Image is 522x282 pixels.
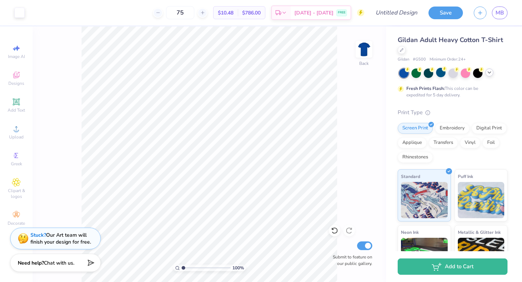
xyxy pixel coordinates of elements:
[398,123,433,134] div: Screen Print
[329,254,372,267] label: Submit to feature on our public gallery.
[398,258,507,275] button: Add to Cart
[401,238,448,274] img: Neon Ink
[11,161,22,167] span: Greek
[398,152,433,163] div: Rhinestones
[357,42,371,57] img: Back
[428,7,463,19] button: Save
[218,9,233,17] span: $10.48
[338,10,345,15] span: FREE
[398,137,427,148] div: Applique
[496,9,504,17] span: MB
[458,173,473,180] span: Puff Ink
[232,265,244,271] span: 100 %
[294,9,333,17] span: [DATE] - [DATE]
[166,6,194,19] input: – –
[406,86,445,91] strong: Fresh Prints Flash:
[429,137,458,148] div: Transfers
[398,36,503,44] span: Gildan Adult Heavy Cotton T-Shirt
[398,108,507,117] div: Print Type
[8,80,24,86] span: Designs
[242,9,261,17] span: $786.00
[472,123,507,134] div: Digital Print
[370,5,423,20] input: Untitled Design
[4,188,29,199] span: Clipart & logos
[8,54,25,59] span: Image AI
[359,60,369,67] div: Back
[8,220,25,226] span: Decorate
[398,57,409,63] span: Gildan
[458,238,505,274] img: Metallic & Glitter Ink
[458,182,505,218] img: Puff Ink
[44,260,74,266] span: Chat with us.
[460,137,480,148] div: Vinyl
[458,228,501,236] span: Metallic & Glitter Ink
[435,123,469,134] div: Embroidery
[482,137,500,148] div: Foil
[18,260,44,266] strong: Need help?
[401,173,420,180] span: Standard
[401,182,448,218] img: Standard
[8,107,25,113] span: Add Text
[406,85,496,98] div: This color can be expedited for 5 day delivery.
[401,228,419,236] span: Neon Ink
[9,134,24,140] span: Upload
[430,57,466,63] span: Minimum Order: 24 +
[413,57,426,63] span: # G500
[30,232,91,245] div: Our Art team will finish your design for free.
[30,232,46,239] strong: Stuck?
[492,7,507,19] a: MB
